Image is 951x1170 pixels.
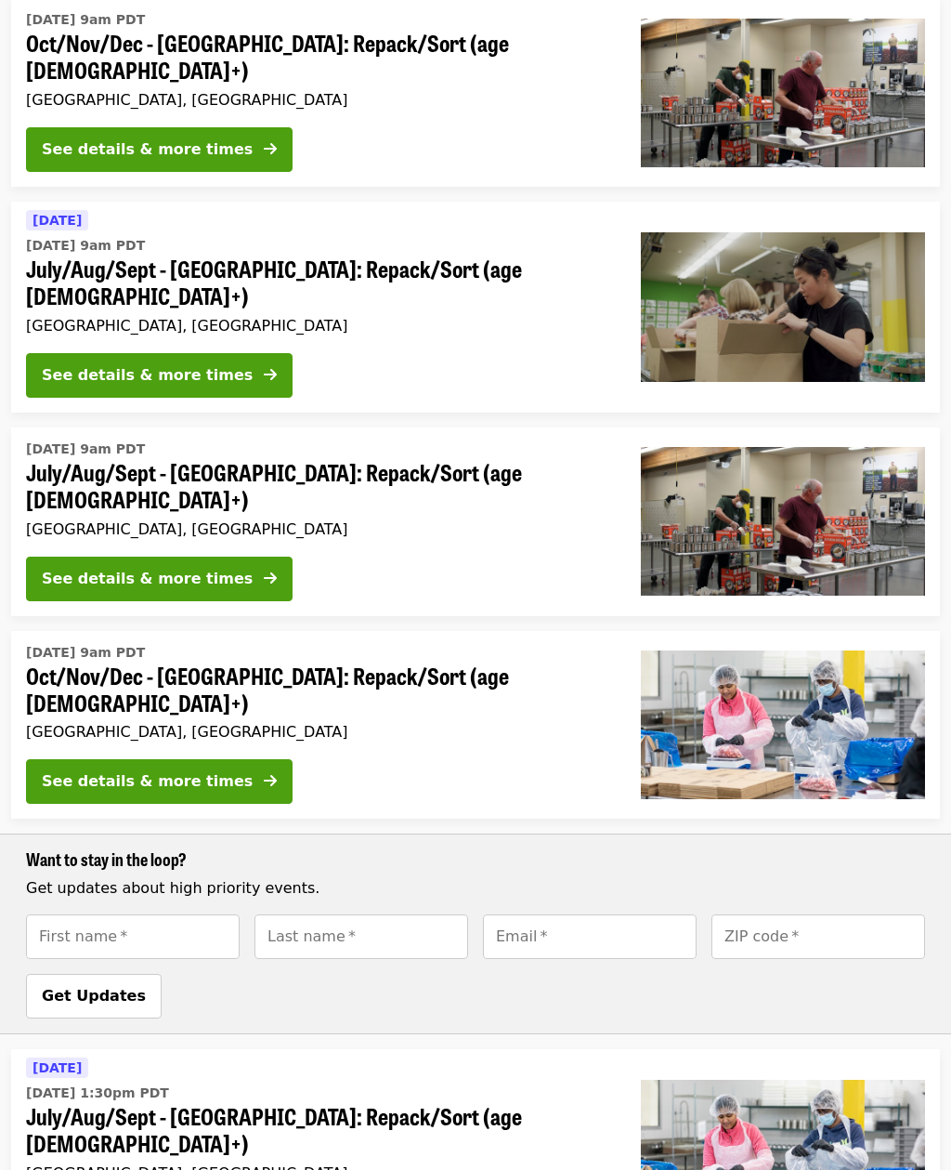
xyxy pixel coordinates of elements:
time: [DATE] 9am PDT [26,440,145,459]
span: [DATE] [33,213,82,228]
span: Oct/Nov/Dec - [GEOGRAPHIC_DATA]: Repack/Sort (age [DEMOGRAPHIC_DATA]+) [26,663,611,716]
time: [DATE] 9am PDT [26,10,145,30]
span: Oct/Nov/Dec - [GEOGRAPHIC_DATA]: Repack/Sort (age [DEMOGRAPHIC_DATA]+) [26,30,611,84]
div: See details & more times [42,138,253,161]
button: See details & more times [26,759,293,804]
button: See details & more times [26,557,293,601]
img: July/Aug/Sept - Portland: Repack/Sort (age 16+) organized by Oregon Food Bank [641,447,925,596]
span: [DATE] [33,1060,82,1075]
span: July/Aug/Sept - [GEOGRAPHIC_DATA]: Repack/Sort (age [DEMOGRAPHIC_DATA]+) [26,459,611,513]
button: Get Updates [26,974,162,1019]
span: Get updates about high priority events. [26,879,319,897]
div: See details & more times [42,364,253,387]
div: [GEOGRAPHIC_DATA], [GEOGRAPHIC_DATA] [26,723,611,741]
div: See details & more times [42,770,253,793]
input: [object Object] [26,914,240,959]
div: [GEOGRAPHIC_DATA], [GEOGRAPHIC_DATA] [26,317,611,335]
i: arrow-right icon [264,772,277,790]
input: [object Object] [483,914,697,959]
span: Want to stay in the loop? [26,847,187,871]
time: [DATE] 9am PDT [26,643,145,663]
img: Oct/Nov/Dec - Beaverton: Repack/Sort (age 10+) organized by Oregon Food Bank [641,651,925,799]
a: See details for "Oct/Nov/Dec - Beaverton: Repack/Sort (age 10+)" [11,631,940,820]
input: [object Object] [254,914,468,959]
input: [object Object] [711,914,925,959]
a: See details for "July/Aug/Sept - Portland: Repack/Sort (age 8+)" [11,202,940,413]
span: July/Aug/Sept - [GEOGRAPHIC_DATA]: Repack/Sort (age [DEMOGRAPHIC_DATA]+) [26,256,611,309]
a: See details for "July/Aug/Sept - Portland: Repack/Sort (age 16+)" [11,427,940,616]
img: Oct/Nov/Dec - Portland: Repack/Sort (age 16+) organized by Oregon Food Bank [641,19,925,167]
button: See details & more times [26,353,293,398]
div: [GEOGRAPHIC_DATA], [GEOGRAPHIC_DATA] [26,91,611,109]
div: [GEOGRAPHIC_DATA], [GEOGRAPHIC_DATA] [26,520,611,538]
img: July/Aug/Sept - Portland: Repack/Sort (age 8+) organized by Oregon Food Bank [641,232,925,381]
button: See details & more times [26,127,293,172]
span: July/Aug/Sept - [GEOGRAPHIC_DATA]: Repack/Sort (age [DEMOGRAPHIC_DATA]+) [26,1103,611,1157]
i: arrow-right icon [264,366,277,384]
i: arrow-right icon [264,140,277,158]
div: See details & more times [42,568,253,590]
span: Get Updates [42,987,146,1005]
time: [DATE] 9am PDT [26,236,145,256]
i: arrow-right icon [264,570,277,587]
time: [DATE] 1:30pm PDT [26,1084,169,1103]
